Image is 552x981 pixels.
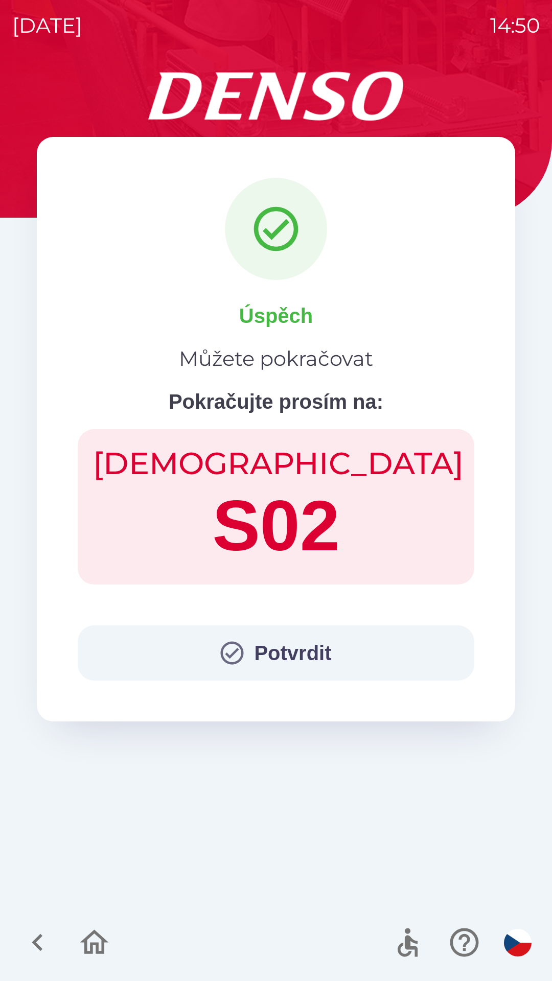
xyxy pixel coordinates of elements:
h2: [DEMOGRAPHIC_DATA] [93,445,459,482]
p: 14:50 [490,10,540,41]
p: Úspěch [239,300,313,331]
p: Můžete pokračovat [179,343,373,374]
button: Potvrdit [78,625,474,681]
p: Pokračujte prosím na: [169,386,383,417]
h1: S02 [93,482,459,569]
p: [DATE] [12,10,82,41]
img: Logo [37,72,515,121]
img: cs flag [504,929,532,956]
